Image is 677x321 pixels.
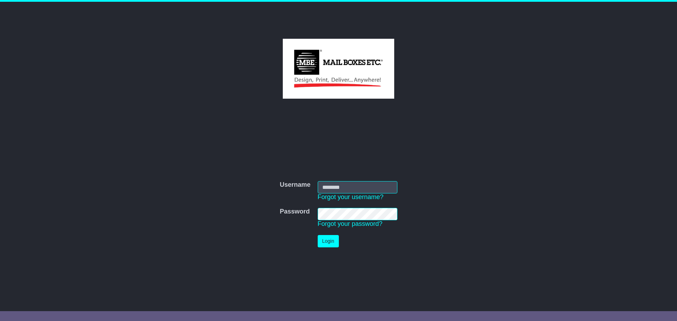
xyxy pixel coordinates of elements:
[318,220,383,227] a: Forgot your password?
[283,39,394,99] img: MBE Australia
[280,181,310,189] label: Username
[318,193,384,200] a: Forgot your username?
[318,235,339,247] button: Login
[280,208,310,216] label: Password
